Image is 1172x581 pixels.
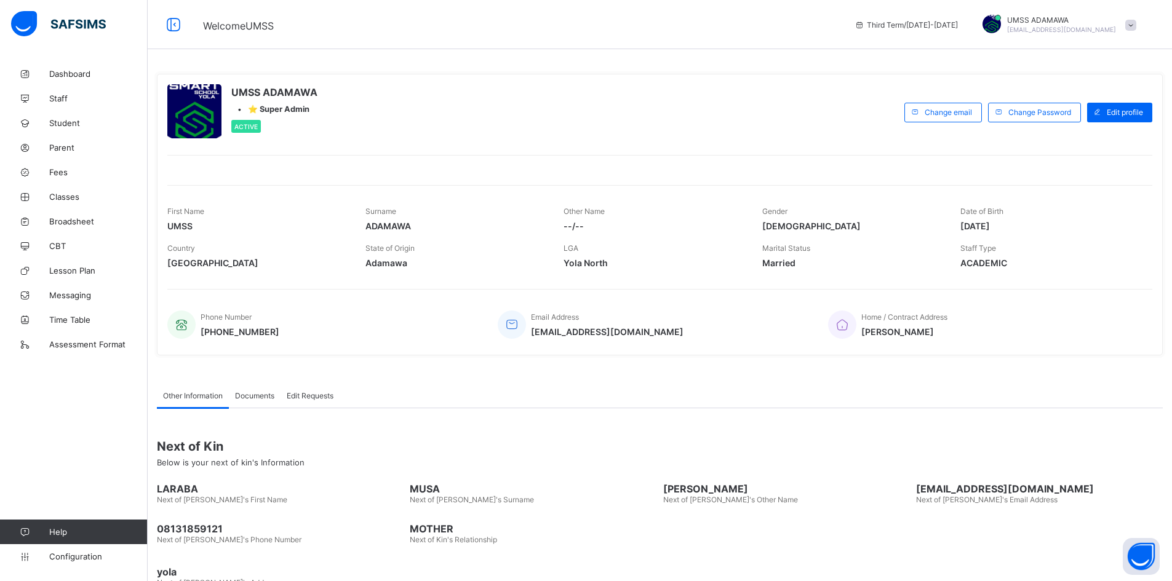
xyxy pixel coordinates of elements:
span: Messaging [49,290,148,300]
span: Parent [49,143,148,152]
span: Edit Requests [287,391,333,400]
span: Change email [925,108,972,117]
span: [EMAIL_ADDRESS][DOMAIN_NAME] [916,483,1163,495]
span: [PERSON_NAME] [663,483,910,495]
span: session/term information [855,20,958,30]
span: [EMAIL_ADDRESS][DOMAIN_NAME] [531,326,684,337]
span: Yola North [564,258,743,268]
span: [GEOGRAPHIC_DATA] [167,258,347,268]
span: Next of Kin [157,439,1163,454]
span: MOTHER [410,523,656,535]
span: Edit profile [1107,108,1143,117]
span: Documents [235,391,274,400]
span: ACADEMIC [960,258,1140,268]
span: Marital Status [762,243,810,253]
span: Email Address [531,312,579,322]
span: Surname [365,207,396,216]
span: Time Table [49,315,148,325]
div: • [231,105,317,114]
span: UMSS ADAMAWA [1007,15,1116,25]
span: Country [167,243,195,253]
span: Next of [PERSON_NAME]'s Phone Number [157,535,301,544]
span: UMSS [167,221,347,231]
span: Date of Birth [960,207,1003,216]
span: CBT [49,241,148,251]
span: Next of [PERSON_NAME]'s Email Address [916,495,1058,504]
span: Assessment Format [49,339,148,349]
span: LARABA [157,483,404,495]
span: Help [49,527,147,537]
span: Home / Contract Address [861,312,947,322]
span: [PERSON_NAME] [861,326,947,337]
span: Configuration [49,551,147,561]
span: Gender [762,207,787,216]
span: [DEMOGRAPHIC_DATA] [762,221,942,231]
span: Other Name [564,207,605,216]
span: Next of [PERSON_NAME]'s First Name [157,495,287,504]
span: Below is your next of kin's Information [157,457,305,467]
img: safsims [11,11,106,37]
span: Lesson Plan [49,266,148,275]
span: [DATE] [960,221,1140,231]
span: Staff [49,93,148,103]
span: --/-- [564,221,743,231]
span: Student [49,118,148,128]
span: ⭐ Super Admin [248,105,309,114]
span: Change Password [1008,108,1071,117]
span: ADAMAWA [365,221,545,231]
span: Married [762,258,942,268]
span: Welcome UMSS [203,20,274,32]
div: UMSSADAMAWA [970,15,1142,35]
span: Fees [49,167,148,177]
span: Next of [PERSON_NAME]'s Surname [410,495,534,504]
span: yola [157,566,1163,578]
span: First Name [167,207,204,216]
span: Staff Type [960,243,996,253]
span: Adamawa [365,258,545,268]
span: Active [234,123,258,130]
span: Dashboard [49,69,148,79]
span: Classes [49,192,148,202]
span: 08131859121 [157,523,404,535]
span: [EMAIL_ADDRESS][DOMAIN_NAME] [1007,26,1116,33]
span: UMSS ADAMAWA [231,86,317,98]
span: Next of Kin's Relationship [410,535,497,544]
button: Open asap [1123,538,1160,575]
span: Other Information [163,391,223,400]
span: Broadsheet [49,216,148,226]
span: MUSA [410,483,656,495]
span: [PHONE_NUMBER] [201,326,279,337]
span: Phone Number [201,312,252,322]
span: Next of [PERSON_NAME]'s Other Name [663,495,798,504]
span: LGA [564,243,578,253]
span: State of Origin [365,243,415,253]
